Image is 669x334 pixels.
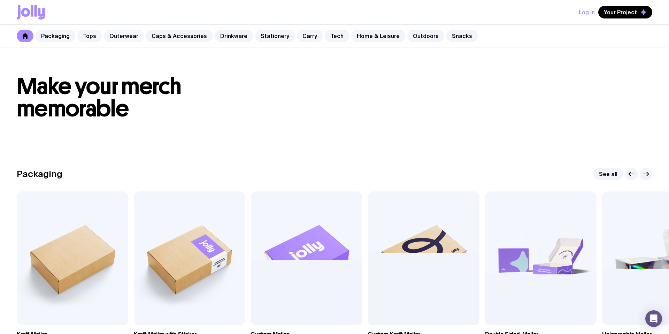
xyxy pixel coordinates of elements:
[297,30,323,42] a: Carry
[407,30,444,42] a: Outdoors
[104,30,144,42] a: Outerwear
[645,310,662,327] div: Open Intercom Messenger
[255,30,295,42] a: Stationery
[604,9,637,16] span: Your Project
[446,30,478,42] a: Snacks
[325,30,349,42] a: Tech
[215,30,253,42] a: Drinkware
[77,30,102,42] a: Tops
[598,6,652,18] button: Your Project
[351,30,405,42] a: Home & Leisure
[146,30,213,42] a: Caps & Accessories
[593,168,623,180] a: See all
[36,30,75,42] a: Packaging
[17,73,182,122] span: Make your merch memorable
[579,6,595,18] button: Log In
[17,169,62,179] h2: Packaging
